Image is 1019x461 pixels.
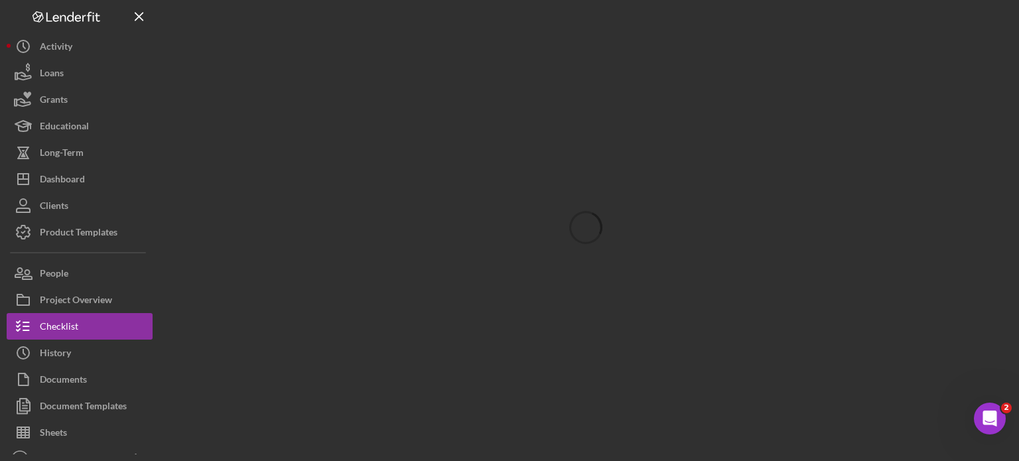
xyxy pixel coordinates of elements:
div: Document Templates [40,393,127,423]
div: History [40,340,71,369]
div: Project Overview [40,287,112,316]
iframe: Intercom live chat [974,403,1006,434]
div: Grants [40,86,68,116]
button: Activity [7,33,153,60]
div: Clients [40,192,68,222]
button: Dashboard [7,166,153,192]
button: Document Templates [7,393,153,419]
button: Checklist [7,313,153,340]
button: People [7,260,153,287]
div: Documents [40,366,87,396]
span: 2 [1001,403,1012,413]
div: Long-Term [40,139,84,169]
button: Project Overview [7,287,153,313]
div: Sheets [40,419,67,449]
div: Checklist [40,313,78,343]
button: Long-Term [7,139,153,166]
button: Grants [7,86,153,113]
div: Loans [40,60,64,90]
button: Loans [7,60,153,86]
button: Clients [7,192,153,219]
div: Product Templates [40,219,117,249]
div: Educational [40,113,89,143]
div: People [40,260,68,290]
div: Activity [40,33,72,63]
div: Dashboard [40,166,85,196]
button: Educational [7,113,153,139]
button: History [7,340,153,366]
button: Sheets [7,419,153,446]
button: Product Templates [7,219,153,245]
button: Documents [7,366,153,393]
